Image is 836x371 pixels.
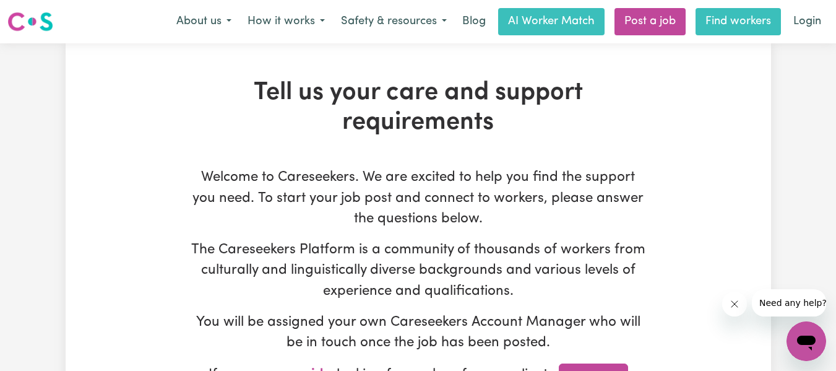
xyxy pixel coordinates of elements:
[455,8,493,35] a: Blog
[786,321,826,361] iframe: Button to launch messaging window
[191,312,646,354] p: You will be assigned your own Careseekers Account Manager who will be in touch once the job has b...
[722,292,747,316] iframe: Close message
[696,8,781,35] a: Find workers
[168,9,239,35] button: About us
[752,289,826,316] iframe: Message from company
[239,9,333,35] button: How it works
[191,167,646,230] p: Welcome to Careseekers. We are excited to help you find the support you need. To start your job p...
[498,8,605,35] a: AI Worker Match
[191,78,646,137] h1: Tell us your care and support requirements
[7,11,53,33] img: Careseekers logo
[7,7,53,36] a: Careseekers logo
[786,8,829,35] a: Login
[614,8,686,35] a: Post a job
[333,9,455,35] button: Safety & resources
[7,9,75,19] span: Need any help?
[191,240,646,302] p: The Careseekers Platform is a community of thousands of workers from culturally and linguisticall...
